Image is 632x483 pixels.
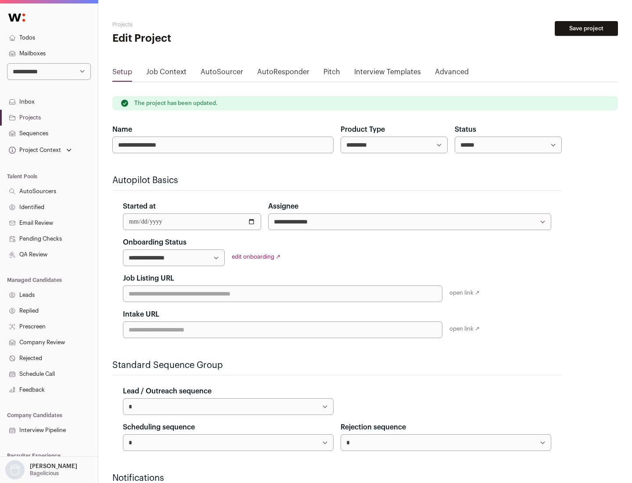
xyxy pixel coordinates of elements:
button: Open dropdown [4,460,79,479]
a: Pitch [323,67,340,81]
a: Advanced [435,67,469,81]
label: Lead / Outreach sequence [123,386,212,396]
h1: Edit Project [112,32,281,46]
a: AutoResponder [257,67,309,81]
div: Project Context [7,147,61,154]
a: Setup [112,67,132,81]
button: Save project [555,21,618,36]
label: Scheduling sequence [123,422,195,433]
a: Interview Templates [354,67,421,81]
label: Onboarding Status [123,237,187,248]
p: [PERSON_NAME] [30,463,77,470]
label: Status [455,124,476,135]
label: Name [112,124,132,135]
p: Bagelicious [30,470,59,477]
img: nopic.png [5,460,25,479]
h2: Autopilot Basics [112,174,562,187]
a: Job Context [146,67,187,81]
h2: Standard Sequence Group [112,359,562,371]
label: Assignee [268,201,298,212]
img: Wellfound [4,9,30,26]
a: AutoSourcer [201,67,243,81]
label: Started at [123,201,156,212]
p: The project has been updated. [134,100,218,107]
label: Intake URL [123,309,159,320]
label: Product Type [341,124,385,135]
button: Open dropdown [7,144,73,156]
label: Rejection sequence [341,422,406,433]
label: Job Listing URL [123,273,174,284]
a: edit onboarding ↗ [232,254,280,260]
h2: Projects [112,21,281,28]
